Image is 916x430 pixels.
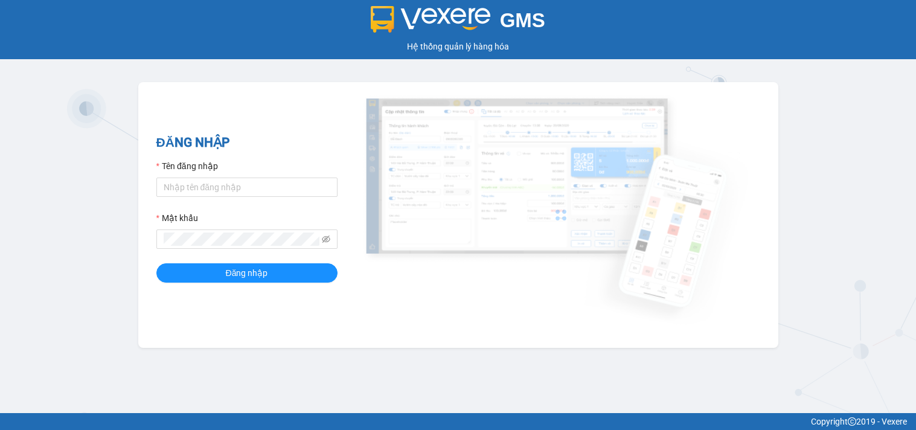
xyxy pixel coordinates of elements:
div: Hệ thống quản lý hàng hóa [3,40,913,53]
h2: ĐĂNG NHẬP [156,133,338,153]
a: GMS [371,18,545,28]
button: Đăng nhập [156,263,338,283]
div: Copyright 2019 - Vexere [9,415,907,428]
span: eye-invisible [322,235,330,243]
label: Tên đăng nhập [156,159,218,173]
span: Đăng nhập [226,266,268,280]
span: GMS [500,9,545,31]
label: Mật khẩu [156,211,198,225]
input: Tên đăng nhập [156,178,338,197]
img: logo 2 [371,6,490,33]
span: copyright [848,417,856,426]
input: Mật khẩu [164,233,319,246]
